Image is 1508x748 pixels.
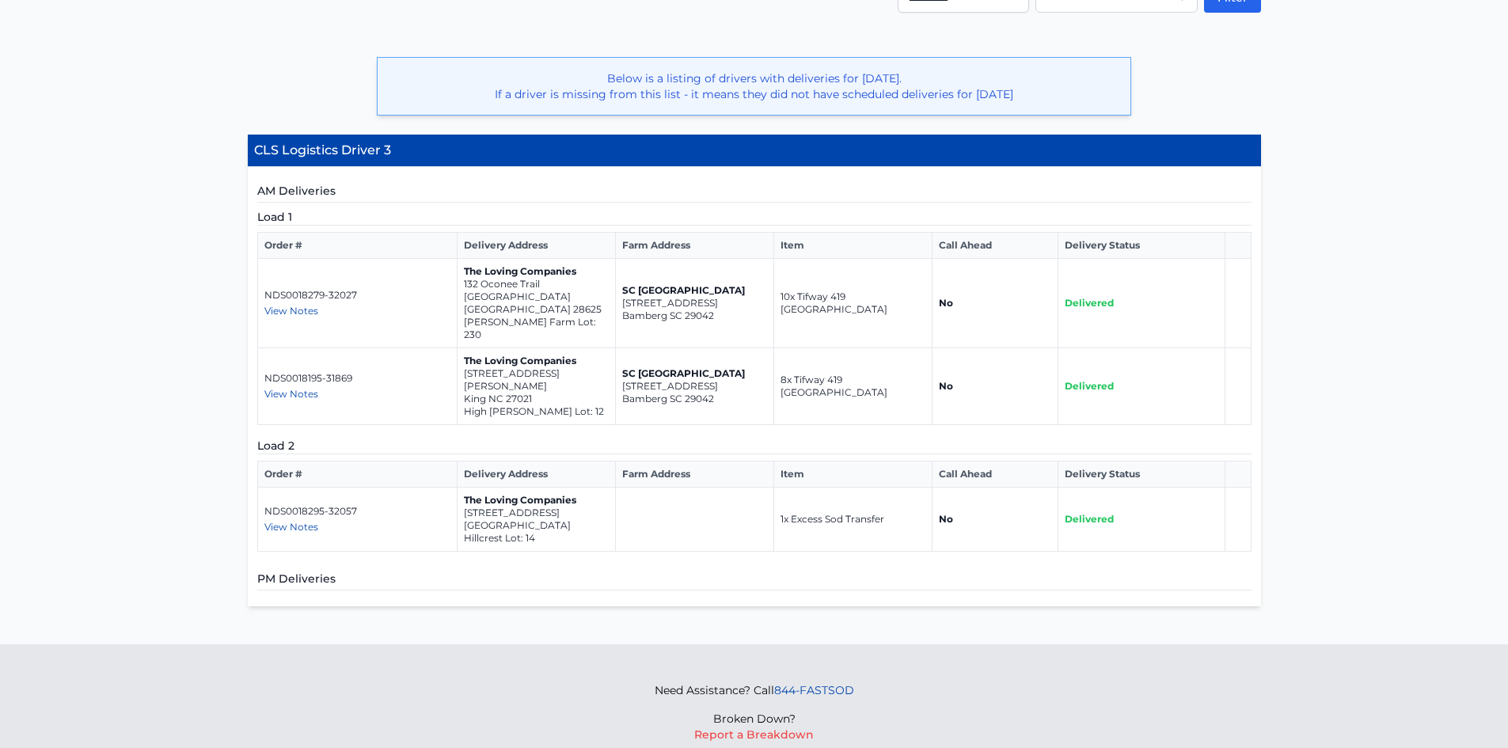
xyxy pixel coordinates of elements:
p: NDS0018295-32057 [264,505,451,518]
th: Item [774,461,933,488]
th: Delivery Address [458,461,616,488]
p: [STREET_ADDRESS][PERSON_NAME] [464,367,609,393]
p: Hillcrest Lot: 14 [464,532,609,545]
span: View Notes [264,521,318,533]
h5: PM Deliveries [257,571,1252,590]
th: Delivery Status [1058,461,1225,488]
td: 8x Tifway 419 [GEOGRAPHIC_DATA] [774,348,933,425]
th: Order # [257,461,458,488]
p: [GEOGRAPHIC_DATA] [464,519,609,532]
p: The Loving Companies [464,265,609,278]
h5: Load 1 [257,209,1252,226]
p: [STREET_ADDRESS] [464,507,609,519]
span: View Notes [264,305,318,317]
th: Call Ahead [933,461,1058,488]
p: [PERSON_NAME] Farm Lot: 230 [464,316,609,341]
p: Need Assistance? Call [655,682,854,698]
p: Broken Down? [655,711,854,727]
td: 10x Tifway 419 [GEOGRAPHIC_DATA] [774,259,933,348]
th: Delivery Status [1058,233,1225,259]
th: Order # [257,233,458,259]
span: View Notes [264,388,318,400]
button: Report a Breakdown [694,727,814,742]
p: NDS0018195-31869 [264,372,451,385]
strong: No [939,513,953,525]
p: High [PERSON_NAME] Lot: 12 [464,405,609,418]
p: Bamberg SC 29042 [622,393,767,405]
p: SC [GEOGRAPHIC_DATA] [622,367,767,380]
span: Delivered [1065,513,1114,525]
strong: No [939,380,953,392]
a: 844-FASTSOD [774,683,854,697]
h5: AM Deliveries [257,183,1252,203]
th: Farm Address [616,461,774,488]
p: [GEOGRAPHIC_DATA] [GEOGRAPHIC_DATA] 28625 [464,290,609,316]
p: The Loving Companies [464,494,609,507]
p: The Loving Companies [464,355,609,367]
p: 132 Oconee Trail [464,278,609,290]
p: [STREET_ADDRESS] [622,297,767,309]
h5: Load 2 [257,438,1252,454]
p: NDS0018279-32027 [264,289,451,302]
p: Bamberg SC 29042 [622,309,767,322]
p: King NC 27021 [464,393,609,405]
h4: CLS Logistics Driver 3 [248,135,1261,167]
th: Call Ahead [933,233,1058,259]
th: Delivery Address [458,233,616,259]
th: Farm Address [616,233,774,259]
th: Item [774,233,933,259]
p: Below is a listing of drivers with deliveries for [DATE]. If a driver is missing from this list -... [390,70,1118,102]
p: [STREET_ADDRESS] [622,380,767,393]
p: SC [GEOGRAPHIC_DATA] [622,284,767,297]
td: 1x Excess Sod Transfer [774,488,933,552]
span: Delivered [1065,380,1114,392]
span: Delivered [1065,297,1114,309]
strong: No [939,297,953,309]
